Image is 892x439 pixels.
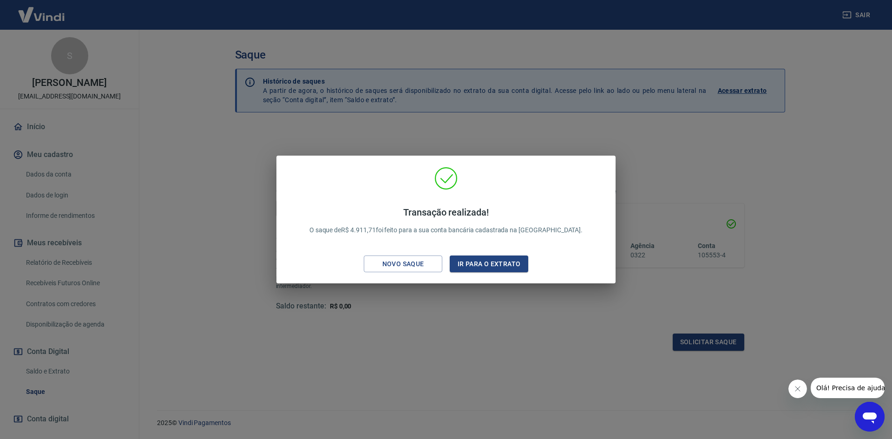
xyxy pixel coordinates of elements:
[6,7,78,14] span: Olá! Precisa de ajuda?
[309,207,583,218] h4: Transação realizada!
[364,256,442,273] button: Novo saque
[855,402,885,432] iframe: Botão para abrir a janela de mensagens
[811,378,885,398] iframe: Mensagem da empresa
[371,258,435,270] div: Novo saque
[788,380,807,398] iframe: Fechar mensagem
[309,207,583,235] p: O saque de R$ 4.911,71 foi feito para a sua conta bancária cadastrada na [GEOGRAPHIC_DATA].
[450,256,528,273] button: Ir para o extrato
